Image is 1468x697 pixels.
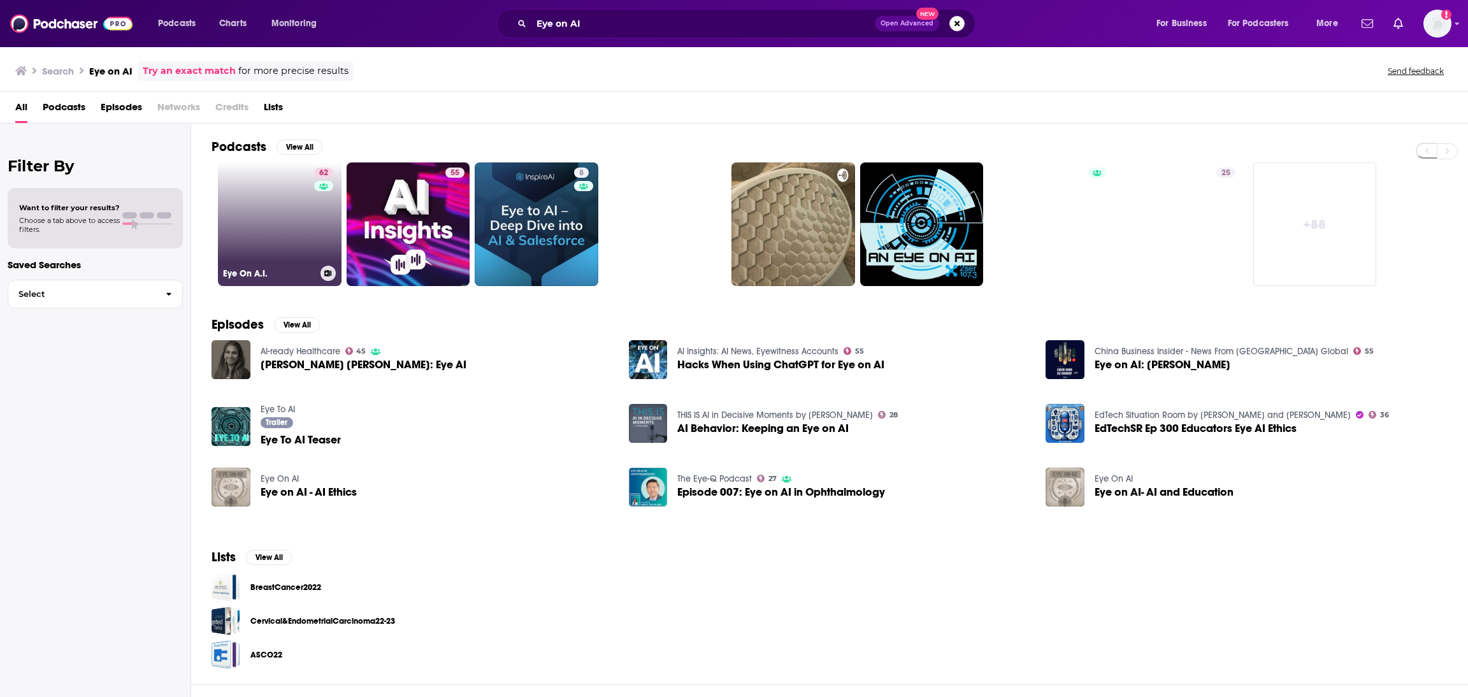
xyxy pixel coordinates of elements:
[314,168,333,178] a: 62
[1117,162,1241,286] a: 25
[1095,359,1230,370] span: Eye on AI: [PERSON_NAME]
[1380,412,1389,418] span: 36
[1156,15,1207,32] span: For Business
[212,468,250,507] img: Eye on AI - AI Ethics
[1046,340,1084,379] a: Eye on AI: Andrew Ng
[89,65,133,77] h3: Eye on AI
[677,423,849,434] a: AI Behavior: Keeping an Eye on AI
[212,573,240,601] a: BreastCancer2022
[212,317,264,333] h2: Episodes
[629,340,668,379] img: Hacks When Using ChatGPT for Eye on AI
[1095,423,1297,434] a: EdTechSR Ep 300 Educators Eye AI Ethics
[15,97,27,123] a: All
[319,167,328,180] span: 62
[916,8,939,20] span: New
[8,280,183,308] button: Select
[212,607,240,635] a: Cervical&EndometrialCarcinoma22-23
[261,346,340,357] a: AI-ready Healthcare
[261,435,341,445] a: Eye To AI Teaser
[347,162,470,286] a: 55
[1356,13,1378,34] a: Show notifications dropdown
[1046,404,1084,443] img: EdTechSR Ep 300 Educators Eye AI Ethics
[212,407,250,446] img: Eye To AI Teaser
[855,348,864,354] span: 55
[212,139,322,155] a: PodcastsView All
[1046,468,1084,507] img: Eye on AI- AI and Education
[261,404,295,415] a: Eye To AI
[1423,10,1451,38] img: User Profile
[8,157,183,175] h2: Filter By
[10,11,133,36] img: Podchaser - Follow, Share and Rate Podcasts
[677,359,884,370] a: Hacks When Using ChatGPT for Eye on AI
[1384,66,1448,76] button: Send feedback
[211,13,254,34] a: Charts
[677,473,752,484] a: The Eye-Q Podcast
[1095,473,1133,484] a: Eye On AI
[223,268,315,279] h3: Eye On A.I.
[8,259,183,271] p: Saved Searches
[768,476,777,482] span: 27
[219,15,247,32] span: Charts
[271,15,317,32] span: Monitoring
[356,348,366,354] span: 45
[261,487,357,498] a: Eye on AI - AI Ethics
[261,359,466,370] a: Jayashree kalpathy Cramer: Eye AI
[889,412,898,418] span: 28
[261,359,466,370] span: [PERSON_NAME] [PERSON_NAME]: Eye AI
[157,97,200,123] span: Networks
[149,13,212,34] button: open menu
[274,317,320,333] button: View All
[1095,410,1351,420] a: EdTech Situation Room by Jason Neiffer and Wes Fryer
[875,16,939,31] button: Open AdvancedNew
[101,97,142,123] a: Episodes
[43,97,85,123] a: Podcasts
[1316,15,1338,32] span: More
[1441,10,1451,20] svg: Add a profile image
[212,139,266,155] h2: Podcasts
[1220,13,1307,34] button: open menu
[212,640,240,669] a: ASCO22
[508,9,988,38] div: Search podcasts, credits, & more...
[215,97,248,123] span: Credits
[629,404,668,443] img: AI Behavior: Keeping an Eye on AI
[629,468,668,507] a: Episode 007: Eye on AI in Ophthalmology
[1095,346,1348,357] a: China Business Insider - News From Caixin Global
[677,410,873,420] a: THIS IS AI in Decisive Moments by Thales
[212,549,292,565] a: ListsView All
[579,167,584,180] span: 8
[345,347,366,355] a: 45
[8,290,155,298] span: Select
[677,487,885,498] a: Episode 007: Eye on AI in Ophthalmology
[1388,13,1408,34] a: Show notifications dropdown
[238,64,349,78] span: for more precise results
[143,64,236,78] a: Try an exact match
[475,162,598,286] a: 8
[42,65,74,77] h3: Search
[1369,411,1389,419] a: 36
[1095,359,1230,370] a: Eye on AI: Andrew Ng
[261,473,299,484] a: Eye On AI
[212,340,250,379] img: Jayashree kalpathy Cramer: Eye AI
[878,411,898,419] a: 28
[218,162,342,286] a: 62Eye On A.I.
[246,550,292,565] button: View All
[1095,487,1234,498] a: Eye on AI- AI and Education
[1307,13,1354,34] button: open menu
[757,475,777,482] a: 27
[1148,13,1223,34] button: open menu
